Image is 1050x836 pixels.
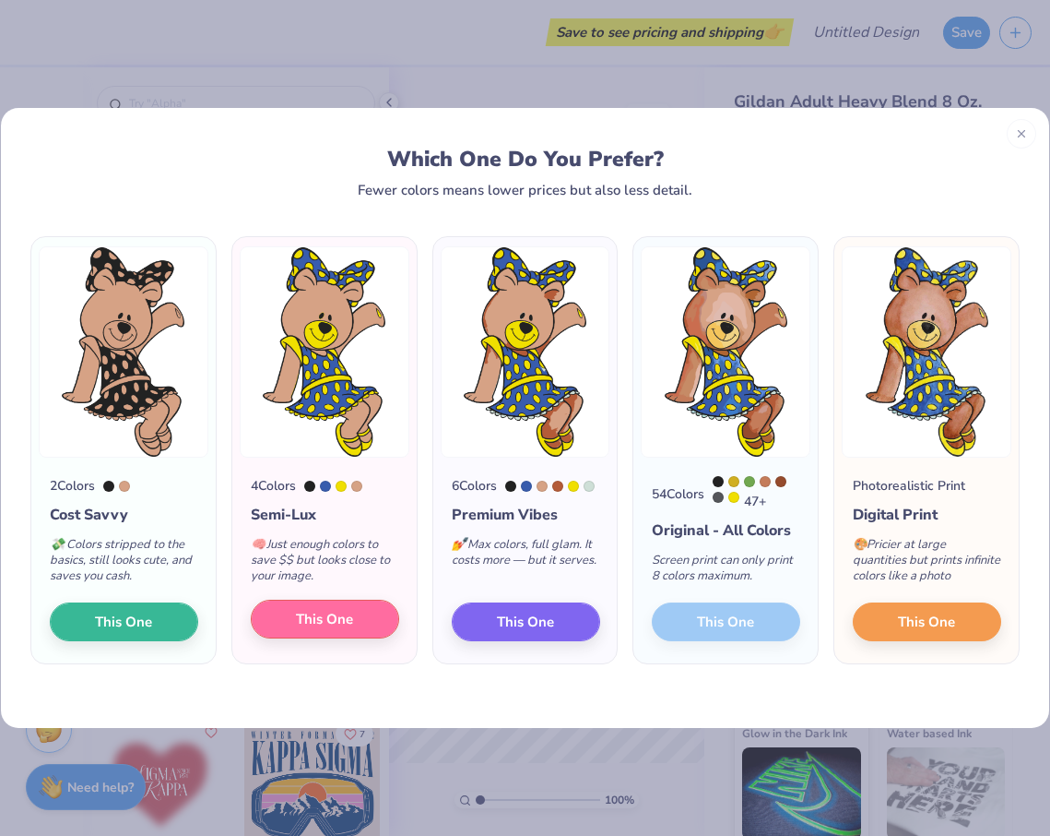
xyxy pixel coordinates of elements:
[296,609,353,630] span: This One
[50,504,198,526] div: Cost Savvy
[568,481,579,492] div: 3955 C
[240,246,409,458] img: 4 color option
[119,481,130,492] div: 7514 C
[50,476,95,496] div: 2 Colors
[304,481,315,492] div: Neutral Black C
[842,246,1011,458] img: Photorealistic preview
[652,484,704,504] div: 54 Colors
[336,481,347,492] div: 3955 C
[521,481,532,492] div: 7455 C
[50,526,198,603] div: Colors stripped to the basics, still looks cute, and saves you cash.
[39,246,208,458] img: 2 color option
[899,612,956,633] span: This One
[552,481,563,492] div: 7585 C
[50,603,198,641] button: This One
[452,603,600,641] button: This One
[441,246,610,458] img: 6 color option
[50,536,65,553] span: 💸
[452,526,600,587] div: Max colors, full glam. It costs more — but it serves.
[358,183,692,197] div: Fewer colors means lower prices but also less detail.
[853,526,1001,603] div: Pricier at large quantities but prints infinite colors like a photo
[251,536,265,553] span: 🧠
[652,520,800,542] div: Original - All Colors
[584,481,595,492] div: 621 C
[251,504,399,526] div: Semi-Lux
[713,492,724,503] div: Cool Gray 11 C
[103,481,114,492] div: Neutral Black C
[652,542,800,603] div: Screen print can only print 8 colors maximum.
[505,481,516,492] div: Neutral Black C
[251,526,399,603] div: Just enough colors to save $$ but looks close to your image.
[713,476,724,487] div: Neutral Black C
[853,536,867,553] span: 🎨
[537,481,548,492] div: 7514 C
[853,476,965,496] div: Photorealistic Print
[775,476,786,487] div: 7587 C
[251,600,399,639] button: This One
[351,481,362,492] div: 7514 C
[760,476,771,487] div: 7591 C
[320,481,331,492] div: 7455 C
[728,476,739,487] div: 7752 C
[497,612,554,633] span: This One
[728,492,739,503] div: 3955 C
[52,147,999,172] div: Which One Do You Prefer?
[853,504,1001,526] div: Digital Print
[744,476,755,487] div: 7489 C
[853,603,1001,641] button: This One
[452,476,497,496] div: 6 Colors
[641,246,810,458] img: 54 color option
[452,504,600,526] div: Premium Vibes
[95,612,152,633] span: This One
[251,476,296,496] div: 4 Colors
[713,476,800,511] div: 47 +
[452,536,466,553] span: 💅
